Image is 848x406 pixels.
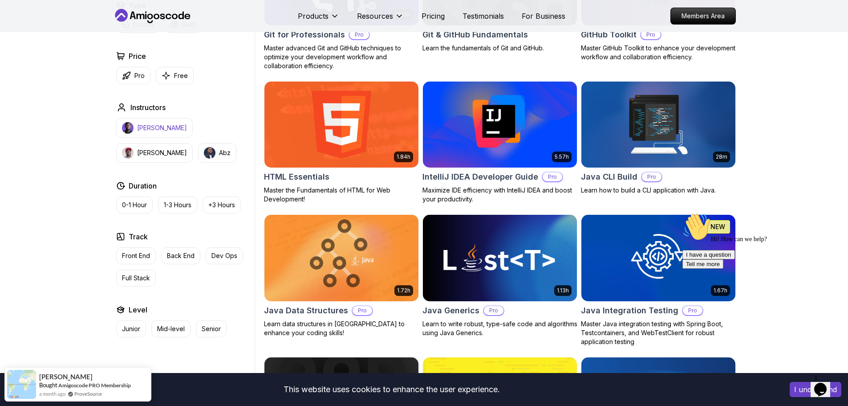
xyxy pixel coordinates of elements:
[122,122,134,134] img: instructor img
[196,320,227,337] button: Senior
[7,370,36,399] img: provesource social proof notification image
[208,201,235,209] p: +3 Hours
[122,251,150,260] p: Front End
[219,148,231,157] p: Abz
[264,304,348,317] h2: Java Data Structures
[264,82,418,168] img: HTML Essentials card
[39,381,57,389] span: Bought
[116,270,156,287] button: Full Stack
[203,197,241,213] button: +3 Hours
[122,324,140,333] p: Junior
[463,11,504,21] a: Testimonials
[422,44,577,53] p: Learn the fundamentals of Git and GitHub.
[204,147,215,159] img: instructor img
[581,214,736,346] a: Java Integration Testing card1.67hNEWJava Integration TestingProMaster Java integration testing w...
[264,44,419,70] p: Master advanced Git and GitHub techniques to optimize your development workflow and collaboration...
[122,201,147,209] p: 0-1 Hour
[522,11,565,21] a: For Business
[157,324,185,333] p: Mid-level
[4,4,32,32] img: :wave:
[4,27,88,33] span: Hi! How can we help?
[422,320,577,337] p: Learn to write robust, type-safe code and algorithms using Java Generics.
[129,304,147,315] h2: Level
[422,171,538,183] h2: IntelliJ IDEA Developer Guide
[641,30,661,39] p: Pro
[116,143,193,163] button: instructor img[PERSON_NAME]
[581,215,735,301] img: Java Integration Testing card
[397,153,410,160] p: 1.84h
[670,8,736,25] a: Members Area
[264,81,419,204] a: HTML Essentials card1.84hHTML EssentialsMaster the Fundamentals of HTML for Web Development!
[129,231,148,242] h2: Track
[161,247,200,264] button: Back End
[357,11,404,29] button: Resources
[158,197,197,213] button: 1-3 Hours
[122,274,150,283] p: Full Stack
[134,71,145,80] p: Pro
[151,320,191,337] button: Mid-level
[137,148,187,157] p: [PERSON_NAME]
[357,11,393,21] p: Resources
[116,118,193,138] button: instructor img[PERSON_NAME]
[298,11,329,21] p: Products
[116,197,153,213] button: 0-1 Hour
[543,172,562,181] p: Pro
[353,306,372,315] p: Pro
[116,67,150,84] button: Pro
[264,29,345,41] h2: Git for Professionals
[581,44,736,62] p: Master GitHub Toolkit to enhance your development workflow and collaboration efficiency.
[581,29,637,41] h2: GitHub Toolkit
[811,370,839,397] iframe: chat widget
[74,390,102,398] a: ProveSource
[7,380,776,399] div: This website uses cookies to enhance the user experience.
[4,41,56,50] button: I have a question
[555,153,569,160] p: 5.57h
[642,172,661,181] p: Pro
[211,251,237,260] p: Dev Ops
[174,71,188,80] p: Free
[484,306,503,315] p: Pro
[58,382,131,389] a: Amigoscode PRO Membership
[116,320,146,337] button: Junior
[422,29,528,41] h2: Git & GitHub Fundamentals
[790,382,841,397] button: Accept cookies
[156,67,194,84] button: Free
[164,201,191,209] p: 1-3 Hours
[422,81,577,204] a: IntelliJ IDEA Developer Guide card5.57hIntelliJ IDEA Developer GuideProMaximize IDE efficiency wi...
[264,215,418,301] img: Java Data Structures card
[423,215,577,301] img: Java Generics card
[39,390,65,398] span: a month ago
[679,209,839,366] iframe: chat widget
[39,373,93,381] span: [PERSON_NAME]
[4,50,45,60] button: Tell me more
[264,171,329,183] h2: HTML Essentials
[198,143,236,163] button: instructor imgAbz
[557,287,569,294] p: 1.13h
[671,8,735,24] p: Members Area
[298,11,339,29] button: Products
[137,123,187,132] p: [PERSON_NAME]
[581,171,637,183] h2: Java CLI Build
[4,4,164,60] div: 👋Hi! How can we help?I have a questionTell me more
[422,214,577,337] a: Java Generics card1.13hJava GenericsProLearn to write robust, type-safe code and algorithms using...
[130,102,166,113] h2: Instructors
[264,186,419,204] p: Master the Fundamentals of HTML for Web Development!
[422,11,445,21] a: Pricing
[423,82,577,168] img: IntelliJ IDEA Developer Guide card
[116,247,156,264] button: Front End
[581,304,678,317] h2: Java Integration Testing
[349,30,369,39] p: Pro
[129,180,157,191] h2: Duration
[581,81,736,195] a: Java CLI Build card28mJava CLI BuildProLearn how to build a CLI application with Java.
[581,186,736,195] p: Learn how to build a CLI application with Java.
[122,147,134,159] img: instructor img
[167,251,195,260] p: Back End
[264,214,419,337] a: Java Data Structures card1.72hJava Data StructuresProLearn data structures in [GEOGRAPHIC_DATA] t...
[422,304,479,317] h2: Java Generics
[422,186,577,204] p: Maximize IDE efficiency with IntelliJ IDEA and boost your productivity.
[206,247,243,264] button: Dev Ops
[716,153,727,160] p: 28m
